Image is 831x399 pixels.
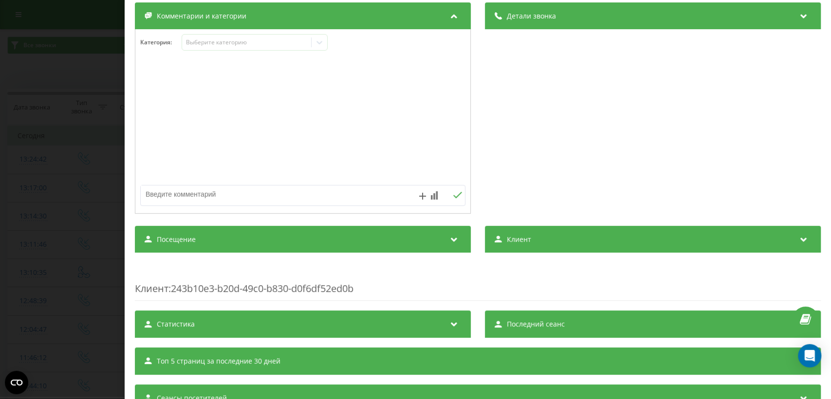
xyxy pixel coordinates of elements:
h4: Категория : [140,39,182,46]
span: Комментарии и категории [157,11,246,21]
span: Детали звонка [507,11,556,21]
span: Посещение [157,235,196,244]
span: Последний сеанс [507,319,565,329]
div: Open Intercom Messenger [798,344,821,367]
span: Статистика [157,319,195,329]
div: Выберите категорию [186,38,308,46]
div: : 243b10e3-b20d-49c0-b830-d0f6df52ed0b [135,262,821,301]
span: Топ 5 страниц за последние 30 дней [157,356,280,366]
span: Клиент [135,282,168,295]
button: Open CMP widget [5,371,28,394]
span: Клиент [507,235,531,244]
